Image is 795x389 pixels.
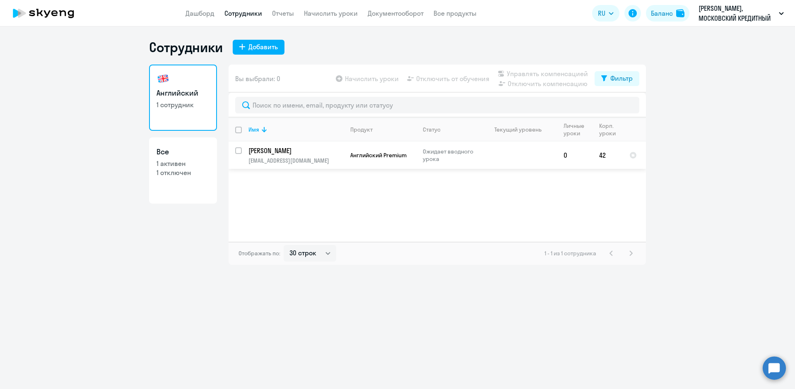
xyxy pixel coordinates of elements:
button: Балансbalance [646,5,689,22]
div: Добавить [248,42,278,52]
button: Добавить [233,40,284,55]
button: [PERSON_NAME], МОСКОВСКИЙ КРЕДИТНЫЙ БАНК, ПАО [694,3,788,23]
div: Личные уроки [564,122,592,137]
div: Имя [248,126,259,133]
a: Все продукты [434,9,477,17]
a: Все1 активен1 отключен [149,137,217,204]
a: Отчеты [272,9,294,17]
p: [EMAIL_ADDRESS][DOMAIN_NAME] [248,157,343,164]
div: Личные уроки [564,122,587,137]
button: Фильтр [595,71,639,86]
a: Документооборот [368,9,424,17]
span: Вы выбрали: 0 [235,74,280,84]
a: [PERSON_NAME] [248,146,343,155]
p: 1 отключен [157,168,210,177]
span: Отображать по: [238,250,280,257]
div: Текущий уровень [494,126,542,133]
p: [PERSON_NAME], МОСКОВСКИЙ КРЕДИТНЫЙ БАНК, ПАО [699,3,776,23]
div: Продукт [350,126,416,133]
p: 1 сотрудник [157,100,210,109]
p: Ожидает вводного урока [423,148,479,163]
img: balance [676,9,684,17]
div: Корп. уроки [599,122,622,137]
span: Английский Premium [350,151,407,159]
div: Баланс [651,8,673,18]
div: Фильтр [610,73,633,83]
div: Статус [423,126,441,133]
div: Статус [423,126,479,133]
a: Английский1 сотрудник [149,65,217,131]
a: Начислить уроки [304,9,358,17]
td: 0 [557,142,593,169]
div: Продукт [350,126,373,133]
h3: Все [157,146,210,157]
div: Текущий уровень [487,126,556,133]
span: RU [598,8,605,18]
button: RU [592,5,619,22]
h1: Сотрудники [149,39,223,55]
input: Поиск по имени, email, продукту или статусу [235,97,639,113]
p: [PERSON_NAME] [248,146,342,155]
div: Корп. уроки [599,122,617,137]
a: Дашборд [185,9,214,17]
a: Сотрудники [224,9,262,17]
img: english [157,72,170,85]
p: 1 активен [157,159,210,168]
td: 42 [593,142,623,169]
h3: Английский [157,88,210,98]
div: Имя [248,126,343,133]
span: 1 - 1 из 1 сотрудника [544,250,596,257]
